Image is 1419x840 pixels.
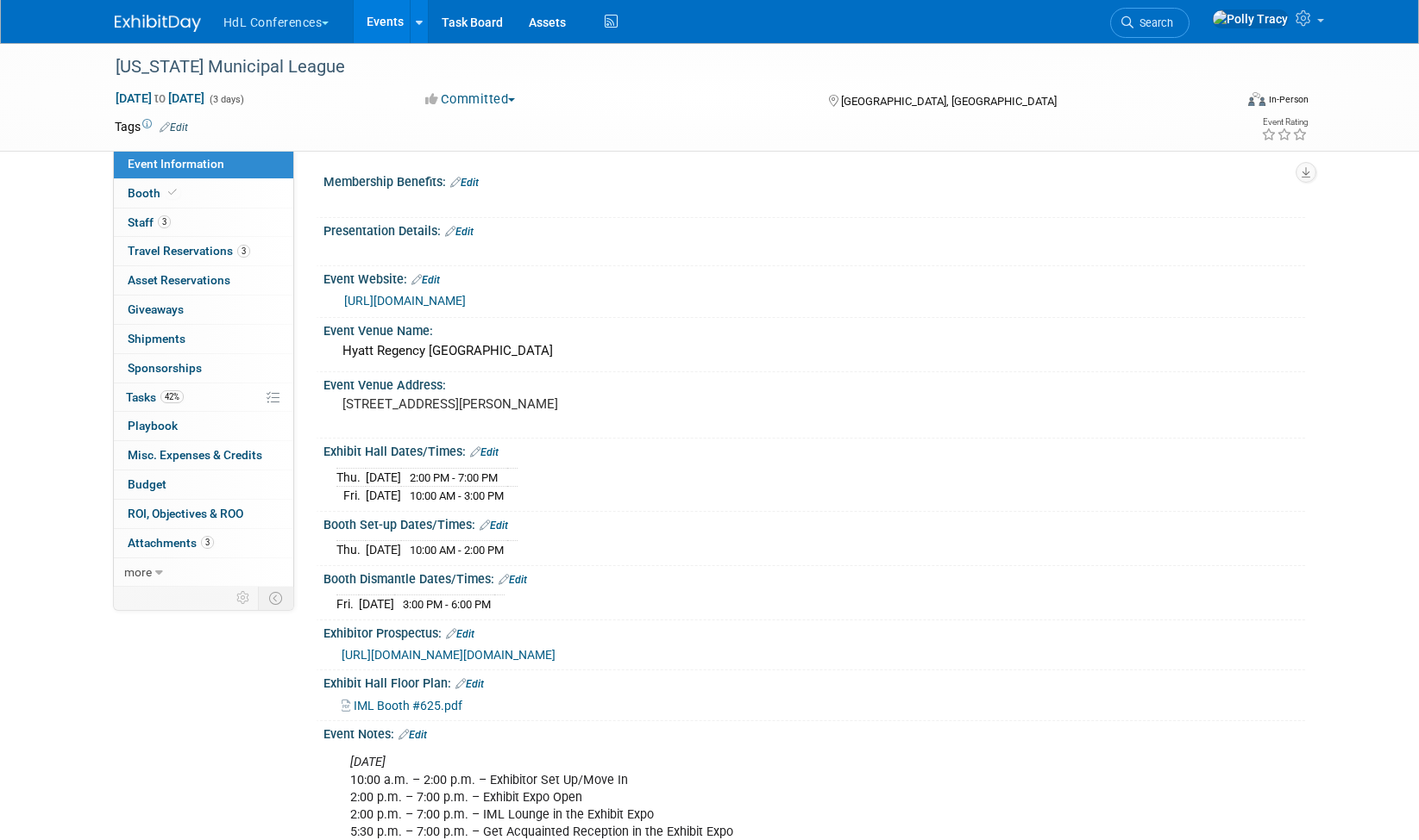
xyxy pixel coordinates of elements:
[114,325,293,353] a: Shipments
[841,95,1057,108] span: [GEOGRAPHIC_DATA], [GEOGRAPHIC_DATA]
[128,244,250,258] span: Travel Reservations
[470,446,499,458] a: Edit
[366,541,401,559] td: [DATE]
[1261,118,1308,127] div: Event Rating
[158,215,171,228] span: 3
[128,215,171,229] span: Staff
[128,448,262,462] span: Misc. Expenses & Credits
[128,507,243,520] span: ROI, Objectives & ROO
[114,208,293,237] a: Staff3
[403,598,491,611] span: 3:00 PM - 6:00 PM
[342,396,713,412] pre: [STREET_ADDRESS][PERSON_NAME]
[366,468,401,487] td: [DATE]
[450,177,479,189] a: Edit
[480,520,508,532] a: Edit
[115,15,201,32] img: ExhibitDay
[110,52,1208,83] div: [US_STATE] Municipal League
[114,558,293,587] a: more
[201,536,214,549] span: 3
[323,218,1305,240] div: Presentation Details:
[114,470,293,499] a: Budget
[114,237,293,265] a: Travel Reservations3
[160,121,188,134] a: Edit
[168,188,177,197] i: Booth reservation complete
[350,755,386,769] i: [DATE]
[410,471,498,484] span: 2:00 PM - 7:00 PM
[128,477,166,491] span: Budget
[323,439,1305,461] div: Exhibit Hall Dates/Times:
[411,274,440,286] a: Edit
[359,595,394,613] td: [DATE]
[114,179,293,208] a: Booth
[114,529,293,557] a: Attachments3
[128,186,180,200] span: Booth
[128,332,185,345] span: Shipments
[323,566,1305,588] div: Booth Dismantle Dates/Times:
[323,318,1305,339] div: Event Venue Name:
[128,536,214,550] span: Attachments
[208,94,244,105] span: (3 days)
[1212,9,1289,28] img: Polly Tracy
[128,273,230,287] span: Asset Reservations
[1110,8,1190,38] a: Search
[323,512,1305,534] div: Booth Set-up Dates/Times:
[1268,93,1309,106] div: In-Person
[1132,90,1309,115] div: Event Format
[114,354,293,383] a: Sponsorships
[336,595,359,613] td: Fri.
[114,296,293,324] a: Giveaways
[410,544,504,557] span: 10:00 AM - 2:00 PM
[455,678,484,690] a: Edit
[152,91,168,105] span: to
[323,372,1305,394] div: Event Venue Address:
[499,574,527,586] a: Edit
[1248,92,1265,106] img: Format-Inperson.png
[419,90,522,109] button: Committed
[115,90,205,106] span: [DATE] [DATE]
[366,487,401,505] td: [DATE]
[128,361,202,375] span: Sponsorships
[342,699,462,712] a: IML Booth #625.pdf
[115,118,188,135] td: Tags
[323,670,1305,693] div: Exhibit Hall Floor Plan:
[128,157,224,171] span: Event Information
[114,441,293,470] a: Misc. Expenses & Credits
[399,729,427,741] a: Edit
[128,419,178,432] span: Playbook
[445,226,474,238] a: Edit
[126,390,184,404] span: Tasks
[160,390,184,403] span: 42%
[1133,16,1173,29] span: Search
[114,412,293,440] a: Playbook
[342,648,556,662] a: [URL][DOMAIN_NAME][DOMAIN_NAME]
[336,338,1292,364] div: Hyatt Regency [GEOGRAPHIC_DATA]
[323,266,1305,289] div: Event Website:
[323,620,1305,643] div: Exhibitor Prospectus:
[336,487,366,505] td: Fri.
[336,541,366,559] td: Thu.
[336,468,366,487] td: Thu.
[114,266,293,295] a: Asset Reservations
[344,294,466,308] a: [URL][DOMAIN_NAME]
[229,587,259,609] td: Personalize Event Tab Strip
[114,150,293,178] a: Event Information
[446,628,474,640] a: Edit
[323,169,1305,191] div: Membership Benefits:
[258,587,293,609] td: Toggle Event Tabs
[128,302,184,316] span: Giveaways
[410,489,504,502] span: 10:00 AM - 3:00 PM
[124,565,152,579] span: more
[354,699,462,712] span: IML Booth #625.pdf
[237,245,250,258] span: 3
[323,721,1305,744] div: Event Notes:
[114,383,293,412] a: Tasks42%
[114,500,293,528] a: ROI, Objectives & ROO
